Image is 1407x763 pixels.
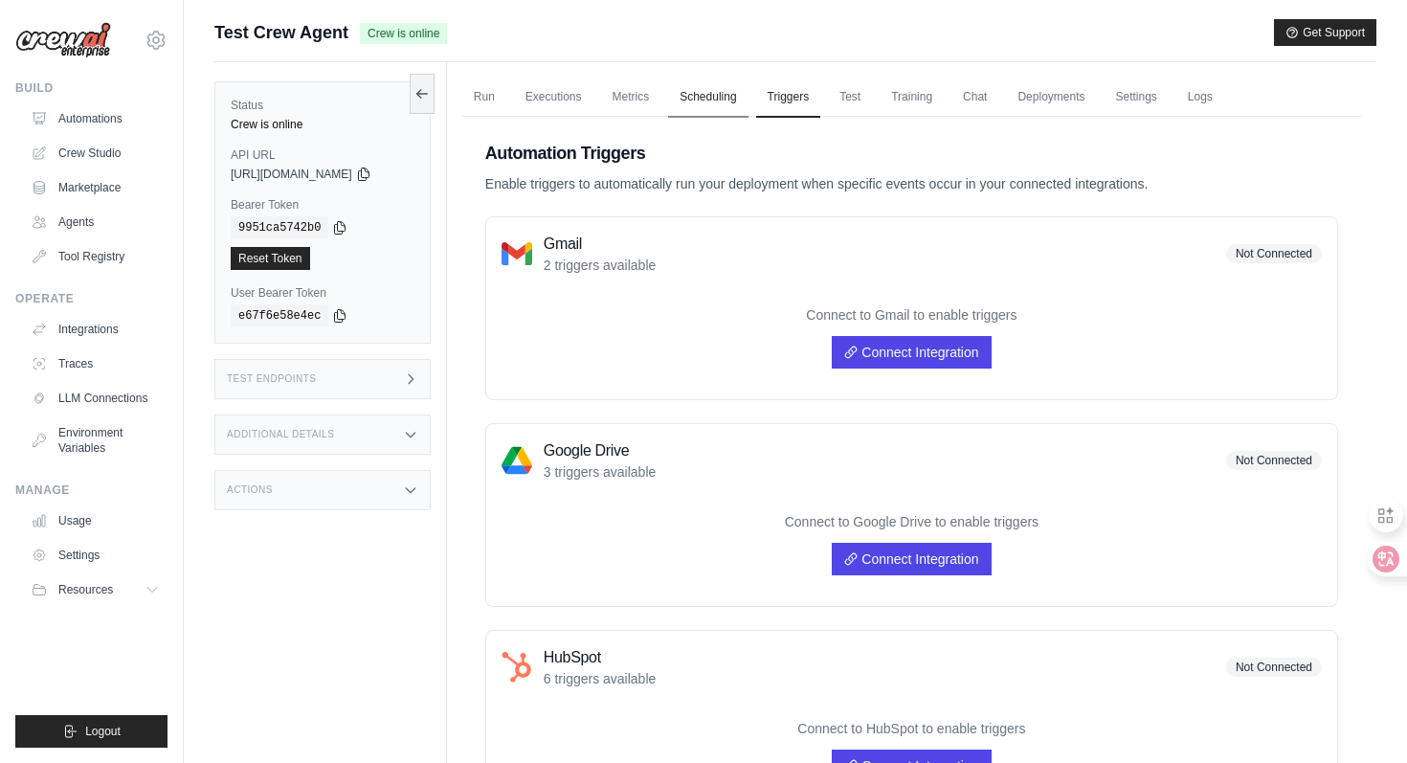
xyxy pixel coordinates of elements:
[231,304,328,327] code: e67f6e58e4ec
[502,238,532,269] img: Gmail
[544,462,657,482] p: 3 triggers available
[601,78,661,118] a: Metrics
[23,314,167,345] a: Integrations
[514,78,593,118] a: Executions
[1274,19,1376,46] button: Get Support
[23,505,167,536] a: Usage
[15,482,167,498] div: Manage
[23,241,167,272] a: Tool Registry
[1311,671,1407,763] div: 聊天小组件
[231,197,414,213] label: Bearer Token
[544,646,657,669] h3: HubSpot
[1104,78,1168,118] a: Settings
[23,540,167,571] a: Settings
[231,167,352,182] span: [URL][DOMAIN_NAME]
[1226,451,1322,470] span: Not Connected
[502,305,1322,325] p: Connect to Gmail to enable triggers
[544,256,657,275] p: 2 triggers available
[1311,671,1407,763] iframe: Chat Widget
[832,336,991,369] a: Connect Integration
[23,348,167,379] a: Traces
[544,233,657,256] h3: Gmail
[227,484,273,496] h3: Actions
[15,80,167,96] div: Build
[15,291,167,306] div: Operate
[1226,658,1322,677] span: Not Connected
[23,172,167,203] a: Marketplace
[1176,78,1224,118] a: Logs
[485,140,1338,167] h2: Automation Triggers
[544,439,657,462] h3: Google Drive
[85,724,121,739] span: Logout
[951,78,998,118] a: Chat
[360,23,447,44] span: Crew is online
[832,543,991,575] a: Connect Integration
[231,216,328,239] code: 9951ca5742b0
[1006,78,1096,118] a: Deployments
[828,78,872,118] a: Test
[227,373,317,385] h3: Test Endpoints
[1226,244,1322,263] span: Not Connected
[668,78,748,118] a: Scheduling
[502,719,1322,738] p: Connect to HubSpot to enable triggers
[231,285,414,301] label: User Bearer Token
[23,383,167,414] a: LLM Connections
[231,147,414,163] label: API URL
[231,247,310,270] a: Reset Token
[462,78,506,118] a: Run
[214,19,348,46] span: Test Crew Agent
[485,174,1338,193] p: Enable triggers to automatically run your deployment when specific events occur in your connected...
[544,669,657,688] p: 6 triggers available
[15,22,111,58] img: Logo
[227,429,334,440] h3: Additional Details
[756,78,821,118] a: Triggers
[23,207,167,237] a: Agents
[502,512,1322,531] p: Connect to Google Drive to enable triggers
[58,582,113,597] span: Resources
[23,103,167,134] a: Automations
[502,652,532,683] img: HubSpot
[880,78,944,118] a: Training
[15,715,167,748] button: Logout
[23,417,167,463] a: Environment Variables
[23,138,167,168] a: Crew Studio
[23,574,167,605] button: Resources
[231,98,414,113] label: Status
[231,117,414,132] div: Crew is online
[502,445,532,476] img: Google Drive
